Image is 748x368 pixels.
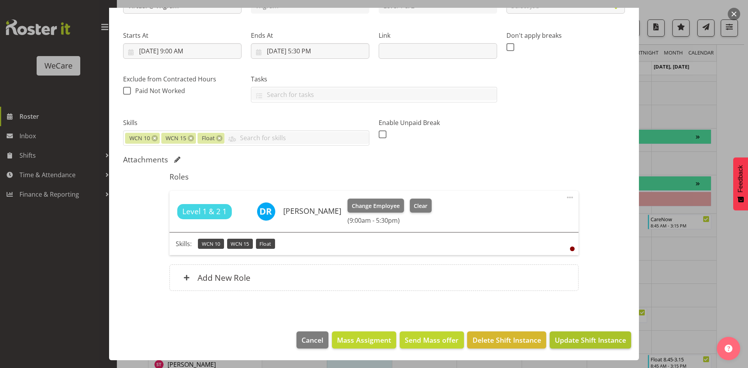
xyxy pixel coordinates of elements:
span: Delete Shift Instance [473,335,541,345]
label: Don't apply breaks [506,31,625,40]
span: Float [202,134,215,143]
span: Send Mass offer [405,335,459,345]
span: Change Employee [352,202,400,210]
h6: Add New Role [198,273,251,283]
label: Enable Unpaid Break [379,118,497,127]
input: Click to select... [251,43,369,59]
span: WCN 10 [202,240,220,248]
h6: (9:00am - 5:30pm) [348,217,432,224]
label: Skills [123,118,369,127]
label: Link [379,31,497,40]
input: Search for skills [224,132,369,144]
p: Skills: [176,239,192,248]
h5: Attachments [123,155,168,164]
span: Update Shift Instance [555,335,626,345]
span: WCN 10 [129,134,150,143]
button: Mass Assigment [332,331,396,349]
label: Tasks [251,74,497,84]
button: Feedback - Show survey [733,157,748,210]
button: Delete Shift Instance [467,331,546,349]
span: WCN 15 [231,240,249,248]
span: Feedback [737,165,744,192]
button: Clear [410,199,432,213]
span: WCN 15 [166,134,186,143]
div: User is clocked out [570,247,575,251]
h6: [PERSON_NAME] [283,207,341,215]
label: Exclude from Contracted Hours [123,74,242,84]
input: Search for tasks [251,88,497,100]
button: Send Mass offer [400,331,464,349]
span: Float [259,240,271,248]
img: deepti-raturi11259.jpg [257,202,275,221]
span: Mass Assigment [337,335,391,345]
button: Change Employee [348,199,404,213]
span: Clear [414,202,427,210]
label: Starts At [123,31,242,40]
img: help-xxl-2.png [725,345,732,352]
button: Cancel [296,331,328,349]
label: Ends At [251,31,369,40]
input: Click to select... [123,43,242,59]
span: Cancel [302,335,323,345]
span: Paid Not Worked [135,86,185,95]
button: Update Shift Instance [550,331,631,349]
h5: Roles [169,172,578,181]
span: Level 1 & 2 1 [182,206,227,217]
